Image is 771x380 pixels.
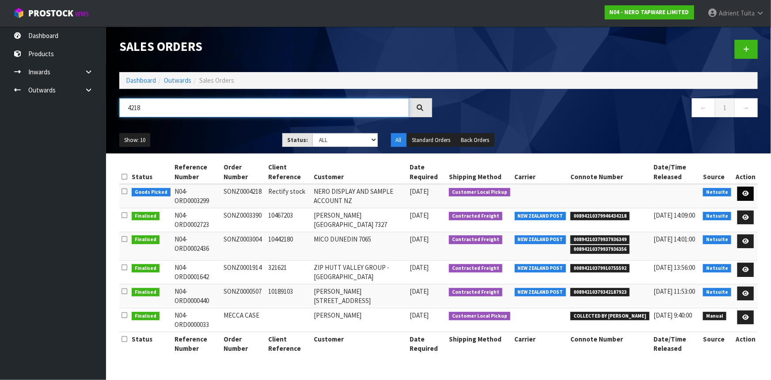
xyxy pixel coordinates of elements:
th: Status [129,160,173,184]
td: SONZ0001914 [221,261,266,284]
nav: Page navigation [445,98,758,120]
span: [DATE] 14:01:00 [654,235,695,243]
th: Customer [311,332,407,355]
th: Date/Time Released [652,160,701,184]
th: Shipping Method [447,160,513,184]
strong: Status: [287,136,308,144]
td: MICO DUNEDIN 7065 [311,232,407,260]
span: Manual [703,312,726,321]
td: 10442180 [266,232,311,260]
span: Tuita [741,9,755,17]
span: Finalised [132,235,160,244]
span: [DATE] [410,311,429,319]
th: Customer [311,160,407,184]
th: Order Number [221,332,266,355]
a: 1 [715,98,735,117]
span: 00894210379946434218 [570,212,630,221]
span: [DATE] [410,235,429,243]
a: Dashboard [126,76,156,84]
td: N04-ORD0002723 [173,208,221,232]
span: Netsuite [703,188,731,197]
span: NEW ZEALAND POST [515,264,566,273]
td: SONZ0003004 [221,232,266,260]
th: Client Reference [266,160,311,184]
th: Shipping Method [447,332,513,355]
td: 10467203 [266,208,311,232]
button: Back Orders [456,133,494,147]
td: 321621 [266,261,311,284]
td: SONZ0003390 [221,208,266,232]
th: Date/Time Released [652,332,701,355]
span: [DATE] 11:53:00 [654,287,695,296]
td: N04-ORD0002436 [173,232,221,260]
span: [DATE] 13:56:00 [654,263,695,272]
span: Netsuite [703,264,731,273]
span: NEW ZEALAND POST [515,288,566,297]
span: Contracted Freight [449,235,502,244]
th: Order Number [221,160,266,184]
span: Finalised [132,264,160,273]
span: 00894210379910755592 [570,264,630,273]
td: SONZ0000507 [221,284,266,308]
td: [PERSON_NAME][GEOGRAPHIC_DATA] 7327 [311,208,407,232]
span: 00894210379342187923 [570,288,630,297]
td: NERO DISPLAY AND SAMPLE ACCOUNT NZ [311,184,407,208]
span: Sales Orders [199,76,234,84]
th: Date Required [407,160,447,184]
th: Connote Number [568,332,652,355]
td: [PERSON_NAME] [311,308,407,332]
th: Action [733,160,758,184]
td: Rectify stock [266,184,311,208]
td: N04-ORD0003299 [173,184,221,208]
span: [DATE] 14:09:00 [654,211,695,219]
th: Carrier [513,332,569,355]
span: COLLECTED BY [PERSON_NAME] [570,312,649,321]
a: N04 - NERO TAPWARE LIMITED [605,5,694,19]
td: N04-ORD0000440 [173,284,221,308]
th: Carrier [513,160,569,184]
span: [DATE] [410,211,429,219]
span: [DATE] 9:40:00 [654,311,692,319]
a: ← [692,98,715,117]
span: [DATE] [410,263,429,272]
th: Reference Number [173,332,221,355]
span: Customer Local Pickup [449,312,510,321]
img: cube-alt.png [13,8,24,19]
span: Netsuite [703,235,731,244]
span: Finalised [132,288,160,297]
a: Outwards [164,76,191,84]
td: 10189103 [266,284,311,308]
th: Source [701,332,733,355]
button: All [391,133,406,147]
span: NEW ZEALAND POST [515,212,566,221]
td: [PERSON_NAME][STREET_ADDRESS] [311,284,407,308]
small: WMS [75,10,89,18]
th: Client Reference [266,332,311,355]
td: MECCA CASE [221,308,266,332]
th: Source [701,160,733,184]
span: ProStock [28,8,73,19]
th: Connote Number [568,160,652,184]
th: Reference Number [173,160,221,184]
td: SONZ0004218 [221,184,266,208]
span: Contracted Freight [449,288,502,297]
td: ZIP HUTT VALLEY GROUP - [GEOGRAPHIC_DATA] [311,261,407,284]
button: Standard Orders [407,133,456,147]
span: NEW ZEALAND POST [515,235,566,244]
span: Finalised [132,312,160,321]
span: [DATE] [410,287,429,296]
span: Contracted Freight [449,264,502,273]
h1: Sales Orders [119,40,432,54]
span: Customer Local Pickup [449,188,510,197]
span: 00894210379937936349 [570,235,630,244]
span: Adrient [719,9,739,17]
span: Netsuite [703,212,731,221]
a: → [734,98,758,117]
th: Date Required [407,332,447,355]
span: [DATE] [410,187,429,196]
span: Netsuite [703,288,731,297]
th: Action [733,332,758,355]
span: Finalised [132,212,160,221]
td: N04-ORD0000033 [173,308,221,332]
th: Status [129,332,173,355]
